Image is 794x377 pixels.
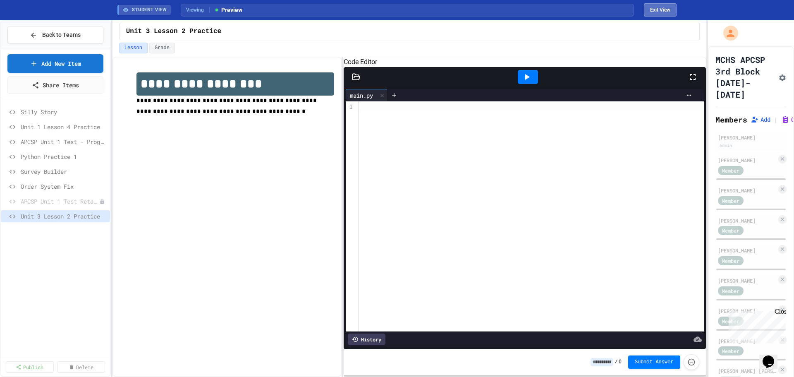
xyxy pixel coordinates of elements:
[722,227,739,234] span: Member
[715,24,740,43] div: My Account
[774,115,778,125] span: |
[718,217,777,224] div: [PERSON_NAME]
[149,43,175,53] button: Grade
[615,359,618,365] span: /
[751,115,770,124] button: Add
[21,182,107,191] span: Order System Fix
[7,76,103,94] a: Share Items
[21,212,107,221] span: Unit 3 Lesson 2 Practice
[348,334,385,345] div: History
[214,6,242,14] span: Preview
[722,347,739,355] span: Member
[715,54,775,100] h1: MCHS APCSP 3rd Block [DATE]-[DATE]
[346,91,377,100] div: main.py
[718,247,777,254] div: [PERSON_NAME]
[715,114,747,125] h2: Members
[57,361,105,373] a: Delete
[119,43,148,53] button: Lesson
[718,187,777,194] div: [PERSON_NAME]
[635,359,674,365] span: Submit Answer
[7,54,103,73] a: Add New Item
[132,7,167,14] span: STUDENT VIEW
[778,72,787,82] button: Assignment Settings
[42,31,81,39] span: Back to Teams
[718,337,777,345] div: [PERSON_NAME]
[722,167,739,174] span: Member
[718,367,777,375] div: [PERSON_NAME] [PERSON_NAME]
[718,277,777,284] div: [PERSON_NAME]
[722,317,739,325] span: Member
[722,197,739,204] span: Member
[346,103,354,111] div: 1
[21,197,99,206] span: APCSP Unit 1 Test Retake - Programming Question
[6,361,54,373] a: Publish
[718,307,777,315] div: [PERSON_NAME]
[21,122,107,131] span: Unit 1 Lesson 4 Practice
[684,354,699,370] button: Force resubmission of student's answer (Admin only)
[628,355,680,369] button: Submit Answer
[722,257,739,264] span: Member
[725,308,786,343] iframe: chat widget
[21,167,107,176] span: Survey Builder
[722,287,739,295] span: Member
[619,359,622,365] span: 0
[344,57,706,67] h6: Code Editor
[718,142,734,149] div: Admin
[21,152,107,161] span: Python Practice 1
[186,6,210,14] span: Viewing
[99,199,105,204] div: Unpublished
[126,26,221,36] span: Unit 3 Lesson 2 Practice
[3,3,57,53] div: Chat with us now!Close
[21,108,107,116] span: Silly Story
[759,344,786,369] iframe: chat widget
[7,26,103,44] button: Back to Teams
[718,156,777,164] div: [PERSON_NAME]
[346,89,387,101] div: main.py
[718,134,784,141] div: [PERSON_NAME]
[21,137,107,146] span: APCSP Unit 1 Test - Programming Question
[644,3,677,17] button: Exit student view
